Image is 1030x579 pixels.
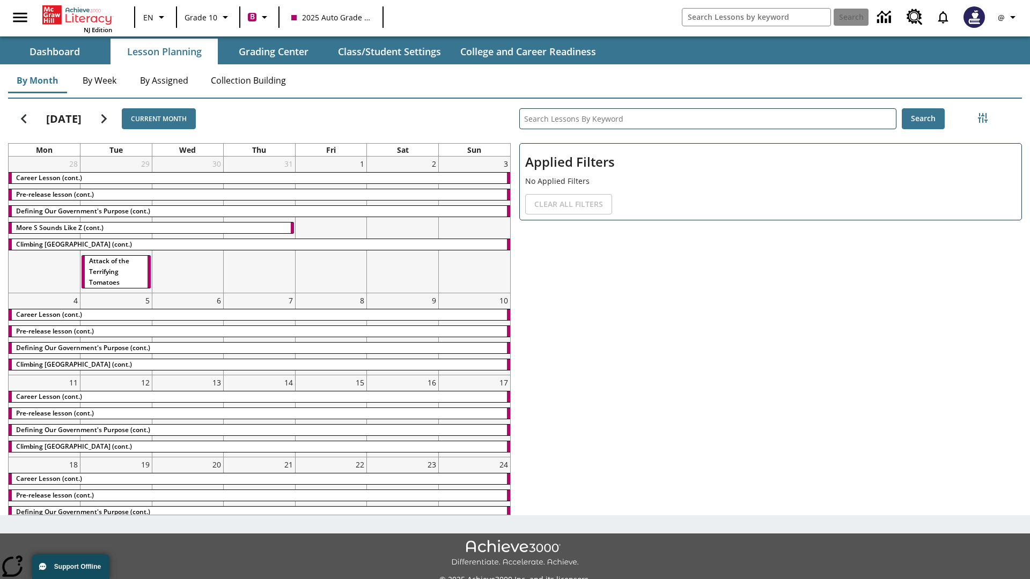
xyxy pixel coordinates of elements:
a: August 5, 2025 [143,293,152,308]
a: August 7, 2025 [286,293,295,308]
button: By Week [72,68,126,93]
div: Career Lesson (cont.) [9,391,510,402]
button: Previous [10,105,38,132]
div: Pre-release lesson (cont.) [9,326,510,337]
a: Notifications [929,3,957,31]
img: Avatar [963,6,985,28]
a: August 16, 2025 [425,375,438,390]
div: Pre-release lesson (cont.) [9,408,510,419]
button: By Assigned [131,68,197,93]
button: Grading Center [220,39,327,64]
td: August 13, 2025 [152,375,224,457]
td: August 7, 2025 [224,293,296,375]
button: Dashboard [1,39,108,64]
span: Career Lesson (cont.) [16,310,82,319]
a: August 21, 2025 [282,457,295,472]
a: August 13, 2025 [210,375,223,390]
a: August 3, 2025 [502,157,510,171]
a: July 28, 2025 [67,157,80,171]
td: August 4, 2025 [9,293,80,375]
button: Grade: Grade 10, Select a grade [180,8,236,27]
td: July 28, 2025 [9,157,80,293]
td: August 8, 2025 [295,293,367,375]
span: NJ Edition [84,26,112,34]
span: Grade 10 [185,12,217,23]
img: Achieve3000 Differentiate Accelerate Achieve [451,540,579,567]
div: Applied Filters [519,143,1022,220]
td: August 17, 2025 [438,375,510,457]
span: Climbing Mount Tai (cont.) [16,240,132,249]
button: Profile/Settings [991,8,1026,27]
a: August 4, 2025 [71,293,80,308]
a: Monday [34,144,55,156]
button: Language: EN, Select a language [138,8,173,27]
a: July 30, 2025 [210,157,223,171]
div: Search [511,94,1022,515]
a: August 22, 2025 [354,457,366,472]
a: August 18, 2025 [67,457,80,472]
div: Climbing Mount Tai (cont.) [9,239,510,250]
a: Home [42,4,112,26]
a: August 9, 2025 [430,293,438,308]
button: Current Month [122,108,196,129]
button: Search [902,108,945,129]
button: Open side menu [4,2,36,33]
td: July 30, 2025 [152,157,224,293]
a: August 20, 2025 [210,457,223,472]
span: Pre-release lesson (cont.) [16,409,94,418]
a: Resource Center, Will open in new tab [900,3,929,32]
td: July 29, 2025 [80,157,152,293]
td: August 3, 2025 [438,157,510,293]
span: Career Lesson (cont.) [16,392,82,401]
td: August 2, 2025 [367,157,439,293]
span: EN [143,12,153,23]
button: Class/Student Settings [329,39,450,64]
div: Defining Our Government's Purpose (cont.) [9,343,510,353]
div: Career Lesson (cont.) [9,473,510,484]
p: No Applied Filters [525,175,1016,187]
button: Next [90,105,117,132]
a: August 19, 2025 [139,457,152,472]
div: Home [42,3,112,34]
a: August 8, 2025 [358,293,366,308]
td: July 31, 2025 [224,157,296,293]
div: Climbing Mount Tai (cont.) [9,441,510,452]
a: Wednesday [177,144,198,156]
a: August 2, 2025 [430,157,438,171]
a: August 12, 2025 [139,375,152,390]
h2: [DATE] [46,113,82,125]
div: Defining Our Government's Purpose (cont.) [9,206,510,217]
td: August 1, 2025 [295,157,367,293]
button: Select a new avatar [957,3,991,31]
td: August 9, 2025 [367,293,439,375]
span: @ [998,12,1005,23]
h2: Applied Filters [525,149,1016,175]
div: Pre-release lesson (cont.) [9,189,510,200]
div: Climbing Mount Tai (cont.) [9,359,510,370]
button: Collection Building [202,68,295,93]
span: Career Lesson (cont.) [16,173,82,182]
span: Climbing Mount Tai (cont.) [16,360,132,369]
div: Pre-release lesson (cont.) [9,490,510,501]
span: More S Sounds Like Z (cont.) [16,223,104,232]
button: By Month [8,68,67,93]
a: August 1, 2025 [358,157,366,171]
a: August 15, 2025 [354,375,366,390]
div: Defining Our Government's Purpose (cont.) [9,507,510,517]
a: Tuesday [107,144,125,156]
span: Pre-release lesson (cont.) [16,190,94,199]
button: Lesson Planning [111,39,218,64]
td: August 12, 2025 [80,375,152,457]
span: Support Offline [54,563,101,570]
button: Boost Class color is violet red. Change class color [244,8,275,27]
td: August 16, 2025 [367,375,439,457]
a: July 29, 2025 [139,157,152,171]
div: More S Sounds Like Z (cont.) [9,222,294,233]
div: Defining Our Government's Purpose (cont.) [9,425,510,435]
button: Filters Side menu [972,107,994,129]
a: August 11, 2025 [67,375,80,390]
a: August 10, 2025 [497,293,510,308]
input: search field [682,9,830,26]
a: August 24, 2025 [497,457,510,472]
td: August 11, 2025 [9,375,80,457]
